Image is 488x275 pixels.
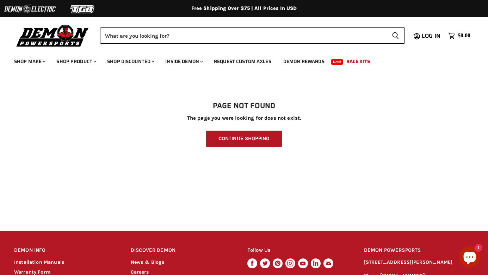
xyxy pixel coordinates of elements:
span: Log in [422,31,440,40]
inbox-online-store-chat: Shopify online store chat [457,246,482,269]
a: Inside Demon [160,54,207,69]
a: Shop Discounted [102,54,159,69]
a: Shop Product [51,54,100,69]
input: Search [100,27,386,44]
a: Demon Rewards [278,54,330,69]
a: Race Kits [341,54,375,69]
img: Demon Powersports [14,23,91,48]
span: $0.00 [458,32,470,39]
p: [STREET_ADDRESS][PERSON_NAME] [364,258,474,267]
h2: DEMON INFO [14,242,117,259]
a: Installation Manuals [14,259,64,265]
a: News & Blogs [131,259,164,265]
span: New! [331,59,343,65]
h2: DEMON POWERSPORTS [364,242,474,259]
img: Demon Electric Logo 2 [4,2,56,16]
a: $0.00 [445,31,474,41]
a: Careers [131,269,149,275]
button: Search [386,27,405,44]
a: Continue Shopping [206,131,282,147]
a: Warranty Form [14,269,50,275]
a: Shop Make [9,54,50,69]
h1: Page not found [14,102,474,110]
img: TGB Logo 2 [56,2,109,16]
h2: Follow Us [247,242,351,259]
h2: DISCOVER DEMON [131,242,234,259]
a: Log in [419,33,445,39]
ul: Main menu [9,51,469,69]
a: Request Custom Axles [209,54,277,69]
form: Product [100,27,405,44]
p: The page you were looking for does not exist. [14,115,474,121]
